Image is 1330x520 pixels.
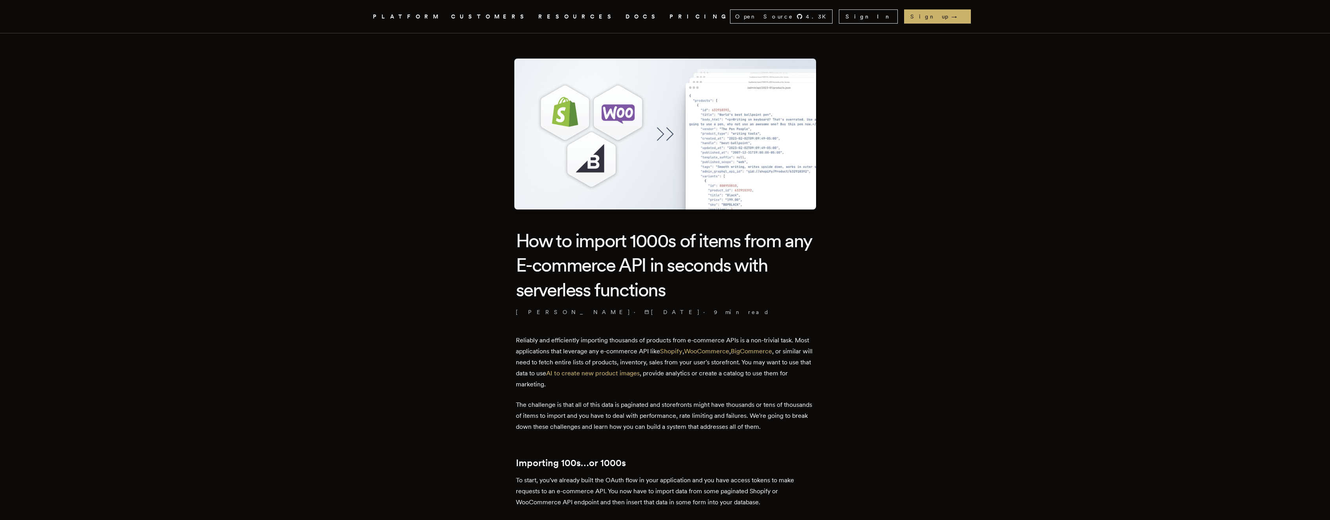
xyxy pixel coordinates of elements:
[516,308,631,316] a: [PERSON_NAME]
[714,308,769,316] span: 9 min read
[904,9,971,24] a: Sign up
[626,12,660,22] a: DOCS
[514,59,816,209] img: Featured image for How to import 1000s of items from any E-commerce API in seconds with serverles...
[735,13,793,20] span: Open Source
[731,347,772,355] a: BigCommerce
[516,399,815,432] p: The challenge is that all of this data is paginated and storefronts might have thousands or tens ...
[516,458,815,469] h2: Importing 100s…or 1000s
[546,369,640,377] a: AI to create new product images
[660,347,682,355] a: Shopify
[684,347,729,355] a: WooCommerce
[516,335,815,390] p: Reliably and efficiently importing thousands of products from e-commerce APIs is a non-trivial ta...
[538,12,616,22] button: RESOURCES
[806,13,831,20] span: 4.3 K
[373,12,442,22] button: PLATFORM
[516,228,815,302] h1: How to import 1000s of items from any E-commerce API in seconds with serverless functions
[516,475,815,508] p: To start, you've already built the OAuth flow in your application and you have access tokens to m...
[644,308,700,316] span: [DATE]
[670,12,730,22] a: PRICING
[839,9,898,24] a: Sign In
[516,308,815,316] p: · ·
[951,13,965,20] span: →
[451,12,529,22] a: CUSTOMERS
